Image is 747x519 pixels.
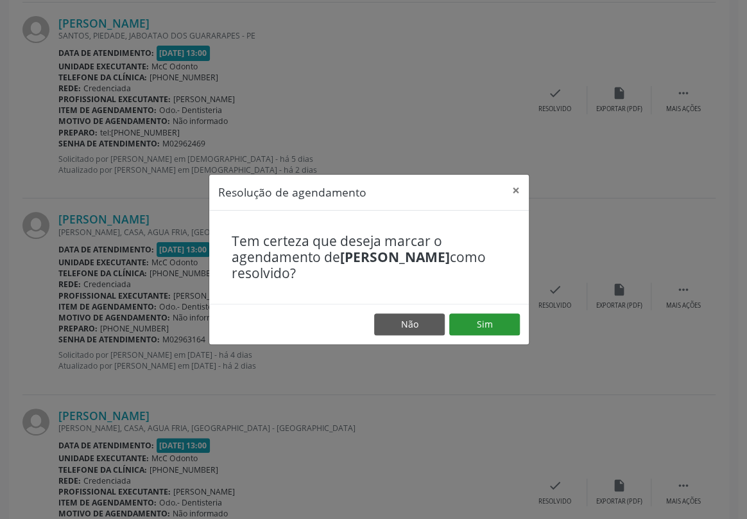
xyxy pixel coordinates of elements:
button: Não [374,313,445,335]
b: [PERSON_NAME] [340,248,450,266]
h5: Resolução de agendamento [218,184,366,200]
h4: Tem certeza que deseja marcar o agendamento de como resolvido? [232,233,506,282]
button: Sim [449,313,520,335]
button: Close [503,175,529,206]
